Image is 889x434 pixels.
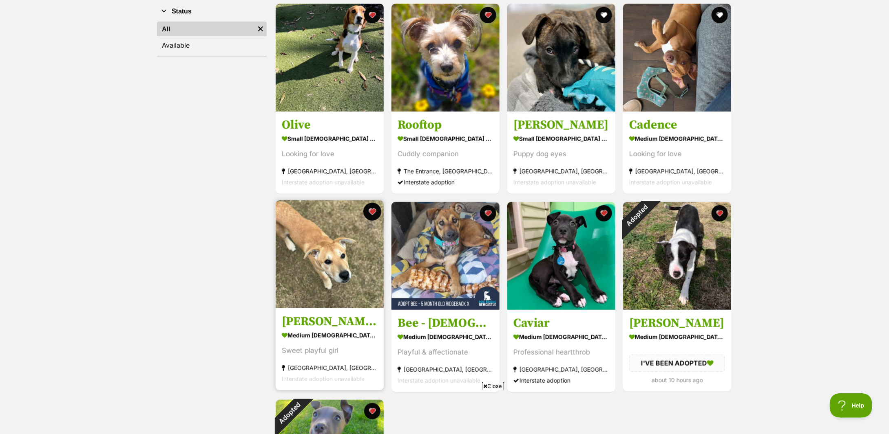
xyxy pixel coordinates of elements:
[629,133,725,145] div: medium [DEMOGRAPHIC_DATA] Dog
[363,203,381,221] button: favourite
[398,347,493,358] div: Playful & affectionate
[157,6,267,17] button: Status
[623,202,731,310] img: Jill
[480,7,496,23] button: favourite
[282,149,378,160] div: Looking for love
[398,166,493,177] div: The Entrance, [GEOGRAPHIC_DATA]
[391,112,500,194] a: Rooftop small [DEMOGRAPHIC_DATA] Dog Cuddly companion The Entrance, [GEOGRAPHIC_DATA] Interstate ...
[513,166,609,177] div: [GEOGRAPHIC_DATA], [GEOGRAPHIC_DATA]
[513,364,609,375] div: [GEOGRAPHIC_DATA], [GEOGRAPHIC_DATA]
[513,149,609,160] div: Puppy dog eyes
[629,355,725,372] div: I'VE BEEN ADOPTED
[623,309,731,391] a: [PERSON_NAME] medium [DEMOGRAPHIC_DATA] Dog I'VE BEEN ADOPTED about 10 hours ago favourite
[629,374,725,385] div: about 10 hours ago
[282,166,378,177] div: [GEOGRAPHIC_DATA], [GEOGRAPHIC_DATA]
[398,118,493,133] h3: Rooftop
[398,316,493,331] h3: Bee - [DEMOGRAPHIC_DATA] Ridgeback X
[391,4,500,112] img: Rooftop
[364,7,380,23] button: favourite
[513,331,609,343] div: medium [DEMOGRAPHIC_DATA] Dog
[398,377,480,384] span: Interstate adoption unavailable
[296,393,593,430] iframe: Advertisement
[398,331,493,343] div: medium [DEMOGRAPHIC_DATA] Dog
[629,149,725,160] div: Looking for love
[282,314,378,329] h3: [PERSON_NAME] - [DEMOGRAPHIC_DATA] Ridgeback X
[254,22,267,36] a: Remove filter
[282,179,365,186] span: Interstate adoption unavailable
[507,202,615,310] img: Caviar
[157,20,267,56] div: Status
[513,375,609,386] div: Interstate adoption
[282,362,378,373] div: [GEOGRAPHIC_DATA], [GEOGRAPHIC_DATA]
[391,202,500,310] img: Bee - 5 Month Old Ridgeback X
[157,22,254,36] a: All
[613,191,661,240] div: Adopted
[629,179,712,186] span: Interstate adoption unavailable
[480,205,496,221] button: favourite
[507,112,615,194] a: [PERSON_NAME] small [DEMOGRAPHIC_DATA] Dog Puppy dog eyes [GEOGRAPHIC_DATA], [GEOGRAPHIC_DATA] In...
[629,166,725,177] div: [GEOGRAPHIC_DATA], [GEOGRAPHIC_DATA]
[513,179,596,186] span: Interstate adoption unavailable
[482,382,504,390] span: Close
[398,133,493,145] div: small [DEMOGRAPHIC_DATA] Dog
[398,149,493,160] div: Cuddly companion
[398,177,493,188] div: Interstate adoption
[276,200,384,308] img: Kelly - 5 Month Old Ridgeback X
[712,205,728,221] button: favourite
[282,329,378,341] div: medium [DEMOGRAPHIC_DATA] Dog
[629,316,725,331] h3: [PERSON_NAME]
[623,303,731,311] a: Adopted
[513,347,609,358] div: Professional heartthrob
[157,38,267,53] a: Available
[596,205,612,221] button: favourite
[623,112,731,194] a: Cadence medium [DEMOGRAPHIC_DATA] Dog Looking for love [GEOGRAPHIC_DATA], [GEOGRAPHIC_DATA] Inter...
[391,309,500,392] a: Bee - [DEMOGRAPHIC_DATA] Ridgeback X medium [DEMOGRAPHIC_DATA] Dog Playful & affectionate [GEOGRA...
[276,4,384,112] img: Olive
[596,7,612,23] button: favourite
[623,4,731,112] img: Cadence
[507,309,615,392] a: Caviar medium [DEMOGRAPHIC_DATA] Dog Professional heartthrob [GEOGRAPHIC_DATA], [GEOGRAPHIC_DATA]...
[282,133,378,145] div: small [DEMOGRAPHIC_DATA] Dog
[398,364,493,375] div: [GEOGRAPHIC_DATA], [GEOGRAPHIC_DATA]
[513,118,609,133] h3: [PERSON_NAME]
[507,4,615,112] img: Donald
[276,308,384,390] a: [PERSON_NAME] - [DEMOGRAPHIC_DATA] Ridgeback X medium [DEMOGRAPHIC_DATA] Dog Sweet playful girl [...
[282,375,365,382] span: Interstate adoption unavailable
[830,393,873,418] iframe: Help Scout Beacon - Open
[282,118,378,133] h3: Olive
[712,7,728,23] button: favourite
[513,133,609,145] div: small [DEMOGRAPHIC_DATA] Dog
[276,112,384,194] a: Olive small [DEMOGRAPHIC_DATA] Dog Looking for love [GEOGRAPHIC_DATA], [GEOGRAPHIC_DATA] Intersta...
[282,345,378,356] div: Sweet playful girl
[629,118,725,133] h3: Cadence
[629,331,725,343] div: medium [DEMOGRAPHIC_DATA] Dog
[513,316,609,331] h3: Caviar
